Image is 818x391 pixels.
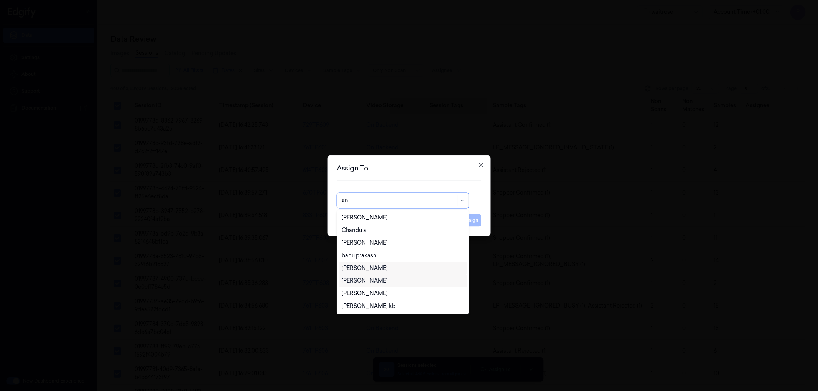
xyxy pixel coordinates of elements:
div: [PERSON_NAME] [342,277,388,285]
div: [PERSON_NAME] [342,214,388,222]
div: [PERSON_NAME] [342,264,388,272]
div: banu prakash [342,252,376,260]
div: [PERSON_NAME] [342,239,388,247]
h2: Assign To [337,165,481,172]
div: Chandu a [342,226,366,234]
div: [PERSON_NAME] [342,290,388,298]
div: [PERSON_NAME] kb [342,302,395,310]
